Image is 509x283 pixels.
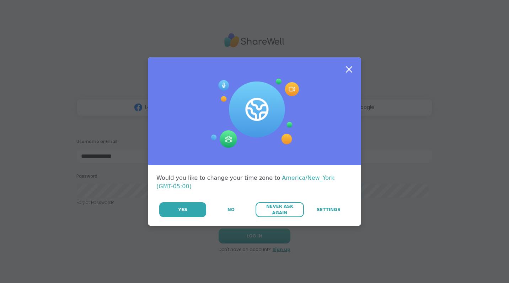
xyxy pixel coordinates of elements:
[210,79,299,148] img: Session Experience
[259,203,300,216] span: Never Ask Again
[159,202,206,217] button: Yes
[156,174,353,191] div: Would you like to change your time zone to
[317,206,341,213] span: Settings
[178,206,187,213] span: Yes
[156,174,334,190] span: America/New_York (GMT-05:00)
[305,202,353,217] a: Settings
[227,206,235,213] span: No
[256,202,304,217] button: Never Ask Again
[207,202,255,217] button: No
